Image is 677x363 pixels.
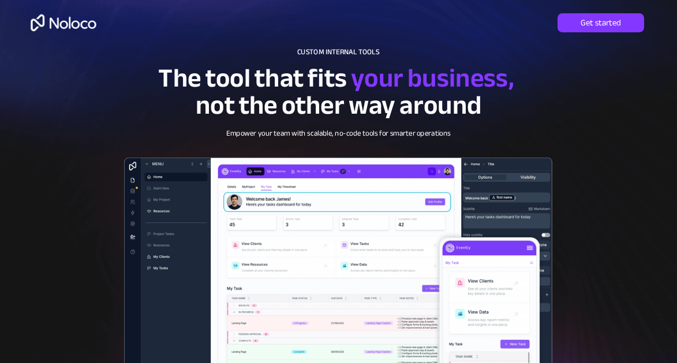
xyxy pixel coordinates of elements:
[196,81,481,130] span: not the other way around
[351,54,514,103] span: your business,
[297,45,380,59] span: CUSTOM INTERNAL TOOLS
[226,126,451,140] span: Empower your team with scalable, no-code tools for smarter operations
[558,18,644,28] span: Get started
[558,13,644,32] a: Get started
[159,54,347,103] span: The tool that fits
